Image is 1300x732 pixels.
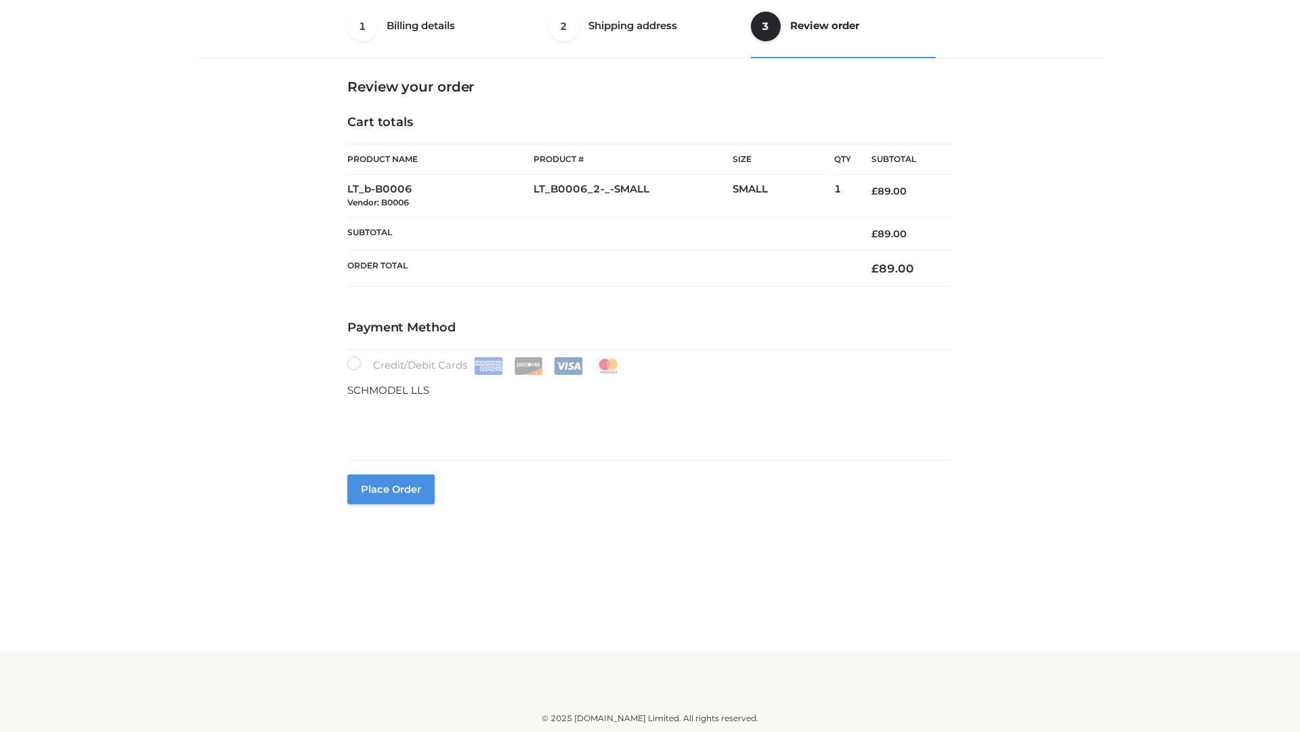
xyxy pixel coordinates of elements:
[871,228,877,240] span: £
[871,228,907,240] bdi: 89.00
[733,144,827,175] th: Size
[594,357,623,375] img: Mastercard
[347,321,953,335] h4: Payment Method
[347,175,534,218] td: LT_b-B0006
[871,262,879,275] span: £
[871,185,877,197] span: £
[347,357,624,375] label: Credit/Debit Cards
[554,357,583,375] img: Visa
[474,357,503,375] img: Amex
[347,217,851,250] th: Subtotal
[201,712,1099,725] div: © 2025 [DOMAIN_NAME] Limited. All rights reserved.
[347,115,953,130] h4: Cart totals
[534,144,733,175] th: Product #
[347,197,409,207] small: Vendor: B0006
[347,474,435,504] button: Place order
[534,175,733,218] td: LT_B0006_2-_-SMALL
[871,185,907,197] bdi: 89.00
[347,382,953,399] p: SCHMODEL LLS
[733,175,834,218] td: SMALL
[347,251,851,287] th: Order Total
[834,175,851,218] td: 1
[834,144,851,175] th: Qty
[514,357,543,375] img: Discover
[871,262,914,275] bdi: 89.00
[347,79,953,95] h3: Review your order
[347,144,534,175] th: Product Name
[345,396,950,445] iframe: Secure payment input frame
[851,144,953,175] th: Subtotal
